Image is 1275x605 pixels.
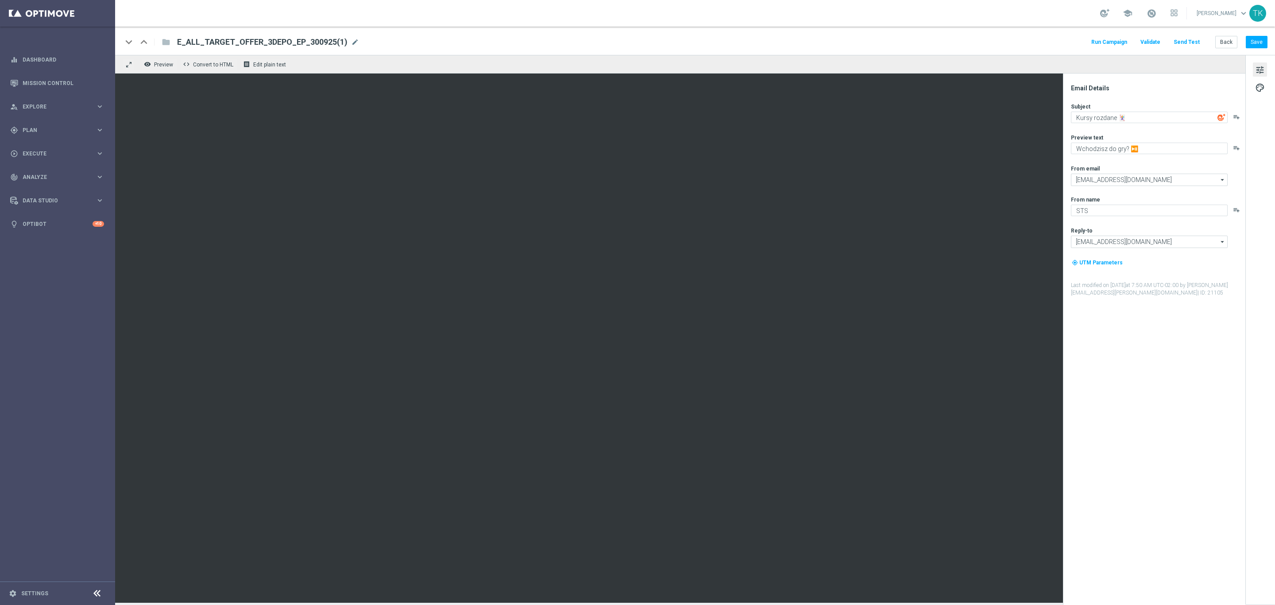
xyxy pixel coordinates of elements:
button: gps_fixed Plan keyboard_arrow_right [10,127,104,134]
div: Plan [10,126,96,134]
div: Execute [10,150,96,158]
button: lightbulb Optibot +10 [10,221,104,228]
i: keyboard_arrow_right [96,126,104,134]
span: keyboard_arrow_down [1239,8,1248,18]
button: playlist_add [1233,144,1240,151]
a: Settings [21,591,48,596]
div: Analyze [10,173,96,181]
button: equalizer Dashboard [10,56,104,63]
div: Email Details [1071,84,1244,92]
i: play_circle_outline [10,150,18,158]
div: Explore [10,103,96,111]
i: keyboard_arrow_right [96,196,104,205]
i: track_changes [10,173,18,181]
div: TK [1249,5,1266,22]
button: receipt Edit plain text [241,58,290,70]
i: my_location [1072,260,1078,266]
i: settings [9,589,17,597]
span: Edit plain text [253,62,286,68]
i: receipt [243,61,250,68]
span: Explore [23,104,96,109]
button: Validate [1139,36,1162,48]
button: person_search Explore keyboard_arrow_right [10,103,104,110]
i: lightbulb [10,220,18,228]
button: code Convert to HTML [181,58,237,70]
span: palette [1255,82,1265,93]
i: keyboard_arrow_right [96,149,104,158]
button: playlist_add [1233,113,1240,120]
div: Optibot [10,212,104,236]
input: Select [1071,236,1228,248]
button: Save [1246,36,1267,48]
i: keyboard_arrow_right [96,173,104,181]
i: equalizer [10,56,18,64]
button: playlist_add [1233,206,1240,213]
a: Optibot [23,212,93,236]
i: keyboard_arrow_right [96,102,104,111]
button: Send Test [1172,36,1201,48]
label: Last modified on [DATE] at 7:50 AM UTC-02:00 by [PERSON_NAME][EMAIL_ADDRESS][PERSON_NAME][DOMAIN_... [1071,282,1244,297]
label: Subject [1071,103,1090,110]
a: Dashboard [23,48,104,71]
span: Convert to HTML [193,62,233,68]
div: Data Studio [10,197,96,205]
button: Back [1215,36,1237,48]
i: arrow_drop_down [1218,174,1227,186]
label: From name [1071,196,1100,203]
span: code [183,61,190,68]
a: [PERSON_NAME]keyboard_arrow_down [1196,7,1249,20]
span: | ID: 21105 [1198,290,1223,296]
div: Dashboard [10,48,104,71]
span: school [1123,8,1132,18]
button: my_location UTM Parameters [1071,258,1124,268]
i: arrow_drop_down [1218,236,1227,248]
span: Validate [1140,39,1160,45]
label: From email [1071,165,1100,172]
i: gps_fixed [10,126,18,134]
span: mode_edit [351,38,359,46]
button: play_circle_outline Execute keyboard_arrow_right [10,150,104,157]
div: Mission Control [10,71,104,95]
button: Mission Control [10,80,104,87]
img: optiGenie.svg [1217,113,1225,121]
span: Plan [23,128,96,133]
button: track_changes Analyze keyboard_arrow_right [10,174,104,181]
span: Execute [23,151,96,156]
button: palette [1253,80,1267,94]
button: Run Campaign [1090,36,1128,48]
span: Analyze [23,175,96,180]
button: Data Studio keyboard_arrow_right [10,197,104,204]
span: tune [1255,64,1265,76]
label: Reply-to [1071,227,1093,234]
label: Preview text [1071,134,1103,141]
span: Data Studio [23,198,96,203]
i: remove_red_eye [144,61,151,68]
span: UTM Parameters [1079,260,1123,266]
button: remove_red_eye Preview [142,58,177,70]
button: tune [1253,62,1267,77]
span: Preview [154,62,173,68]
input: Select [1071,174,1228,186]
i: person_search [10,103,18,111]
div: +10 [93,221,104,227]
a: Mission Control [23,71,104,95]
span: E_ALL_TARGET_OFFER_3DEPO_EP_300925(1) [177,37,348,47]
